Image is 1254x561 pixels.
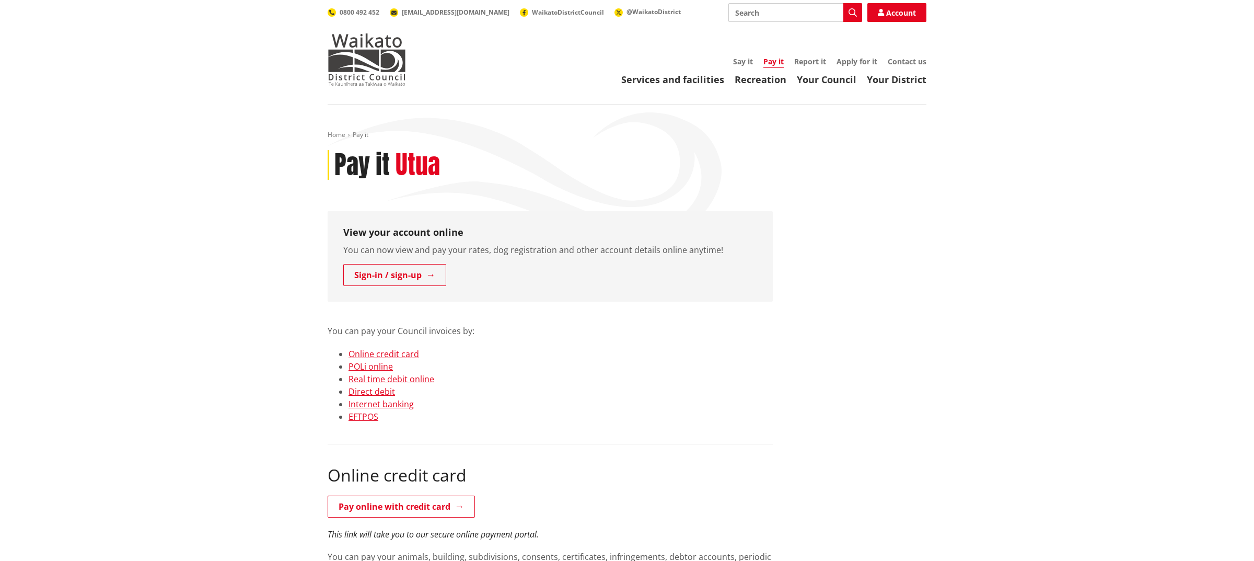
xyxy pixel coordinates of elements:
a: Services and facilities [621,73,724,86]
img: Waikato District Council - Te Kaunihera aa Takiwaa o Waikato [328,33,406,86]
a: Apply for it [837,56,877,66]
span: 0800 492 452 [340,8,379,17]
a: EFTPOS [349,411,378,422]
a: Sign-in / sign-up [343,264,446,286]
span: @WaikatoDistrict [626,7,681,16]
a: [EMAIL_ADDRESS][DOMAIN_NAME] [390,8,509,17]
em: This link will take you to our secure online payment portal. [328,529,539,540]
h3: View your account online [343,227,757,238]
a: Say it [733,56,753,66]
a: Real time debit online [349,373,434,385]
a: Home [328,130,345,139]
p: You can now view and pay your rates, dog registration and other account details online anytime! [343,244,757,256]
a: Your Council [797,73,856,86]
a: Pay online with credit card [328,496,475,518]
input: Search input [728,3,862,22]
a: Pay it [763,56,784,68]
a: Internet banking [349,398,414,410]
span: [EMAIL_ADDRESS][DOMAIN_NAME] [402,8,509,17]
a: Report it [794,56,826,66]
span: Pay it [353,130,368,139]
a: Your District [867,73,926,86]
a: Account [867,3,926,22]
h2: Utua [396,150,440,180]
a: WaikatoDistrictCouncil [520,8,604,17]
a: Direct debit [349,386,395,397]
nav: breadcrumb [328,131,926,140]
a: Contact us [888,56,926,66]
a: Recreation [735,73,786,86]
p: You can pay your Council invoices by: [328,312,773,337]
a: POLi online [349,361,393,372]
h1: Pay it [334,150,390,180]
a: @WaikatoDistrict [614,7,681,16]
h2: Online credit card [328,465,773,485]
a: 0800 492 452 [328,8,379,17]
span: WaikatoDistrictCouncil [532,8,604,17]
a: Online credit card [349,348,419,360]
